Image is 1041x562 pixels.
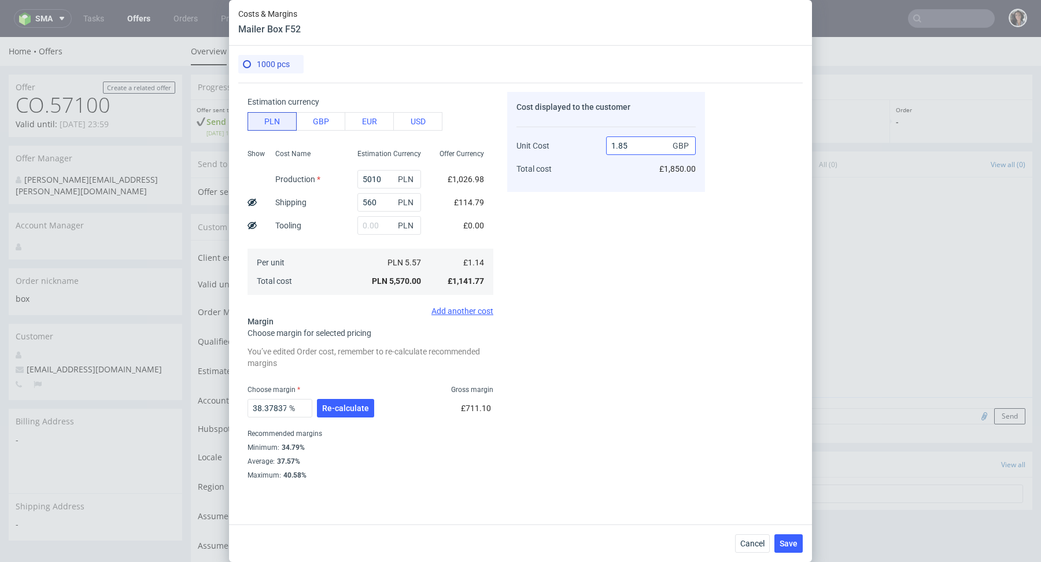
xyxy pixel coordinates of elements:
span: Comments [627,121,669,133]
a: View all [1001,423,1025,432]
a: Automatic (0) [710,115,754,140]
span: Margin [248,317,274,326]
span: - [16,482,175,493]
span: 1000 pcs [257,60,290,69]
div: Average : [248,454,493,468]
a: User (0) [677,115,703,140]
p: Shipping & Billing Filled [387,69,566,77]
span: PLN 5,570.00 [372,276,421,286]
span: Save [780,539,798,548]
div: 37.57% [275,457,300,466]
span: % [287,400,310,416]
span: [DATE] 14:39 [206,92,375,100]
button: PLN [248,112,297,131]
span: £711.10 [461,404,491,413]
div: 40.58% [281,471,307,480]
label: Production [275,175,320,184]
span: Gross margin [451,385,493,394]
p: Valid until: [16,82,109,93]
span: Unit Cost [516,141,549,150]
a: All (0) [819,115,837,140]
span: £0.00 [463,221,484,230]
img: regular_mini_magick20240604-109-y2x15g.jpg [627,371,641,385]
span: Cost displayed to the customer [516,102,630,112]
button: EUR [345,112,394,131]
header: Mailer Box F52 [238,23,301,36]
td: Offer sent to Customer [198,148,500,162]
p: Order [896,69,1027,77]
div: Recommended margins [248,427,493,441]
h1: CO.57100 [16,57,175,80]
span: £1.14 [463,258,484,267]
span: Cancel [740,539,765,548]
span: PLN 5.57 [387,258,421,267]
p: Payment [745,69,884,77]
input: Type to create new task [629,448,1023,466]
div: [PERSON_NAME][EMAIL_ADDRESS][PERSON_NAME][DOMAIN_NAME] [16,137,167,160]
a: Attachments (0) [761,115,812,140]
label: Choose margin [248,386,300,394]
button: GBP [296,112,345,131]
a: Create a related offer [103,45,175,57]
div: Shipping Address [9,456,182,482]
span: GBP [670,138,693,154]
td: Estimated By [198,323,357,352]
p: - [896,79,1027,91]
label: Tooling [275,221,301,230]
td: Locale [198,409,357,438]
span: Choose margin for selected pricing [248,328,371,338]
a: Offers [39,9,62,20]
td: Assumed delivery country [198,468,357,497]
button: Save [774,534,803,553]
td: Order Manager [198,264,357,293]
span: Tasks [627,421,648,433]
td: Region [198,438,357,468]
input: 0.00 [357,170,421,188]
div: Custom Offer Settings [191,177,603,203]
span: PLN [396,171,419,187]
span: Show [248,149,265,158]
span: - [16,397,175,409]
div: Offer [9,38,182,57]
span: Total cost [516,164,552,173]
p: - [387,79,566,91]
span: PLN [396,194,419,210]
span: Re-calculate [322,404,369,412]
div: Add another cost [248,306,493,316]
p: Due [745,79,884,91]
span: Total cost [257,276,292,286]
input: Re-send offer to customer [507,121,594,134]
span: Offer Currency [440,149,484,158]
td: YES, [DATE][DATE] 14:39 [500,148,596,162]
div: Order nickname [9,231,182,257]
div: Customer [9,287,182,312]
div: Minimum : [248,441,493,454]
div: You’ve edited Order cost, remember to re-calculate recommended margins [248,343,493,371]
input: 0.00 [248,399,312,417]
a: Preview [459,184,522,196]
a: Home [9,9,39,20]
div: 34.79% [279,443,305,452]
span: £1,850.00 [659,164,696,173]
button: USD [393,112,442,131]
span: [EMAIL_ADDRESS][DOMAIN_NAME] [16,327,162,338]
td: Assumed delivery zipcode [198,497,357,527]
div: Account Manager [9,176,182,201]
span: Costs & Margins [238,9,301,19]
time: [DATE] 23:59 [60,82,109,93]
td: Qualified By [198,293,357,323]
div: Offer Manager [9,109,182,134]
div: Maximum : [248,468,493,480]
span: £114.79 [454,198,484,207]
button: Send [994,371,1025,387]
td: Valid until [198,238,357,264]
input: 0.00 [357,193,421,212]
button: Re-calculate [317,399,374,417]
div: Billing Address [9,372,182,397]
p: Send [197,79,375,100]
span: £1,026.98 [448,175,484,184]
p: Offer sent to customer [197,69,375,77]
td: Hubspot Deal [198,382,357,409]
span: £1,141.77 [448,276,484,286]
p: box [16,256,175,268]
